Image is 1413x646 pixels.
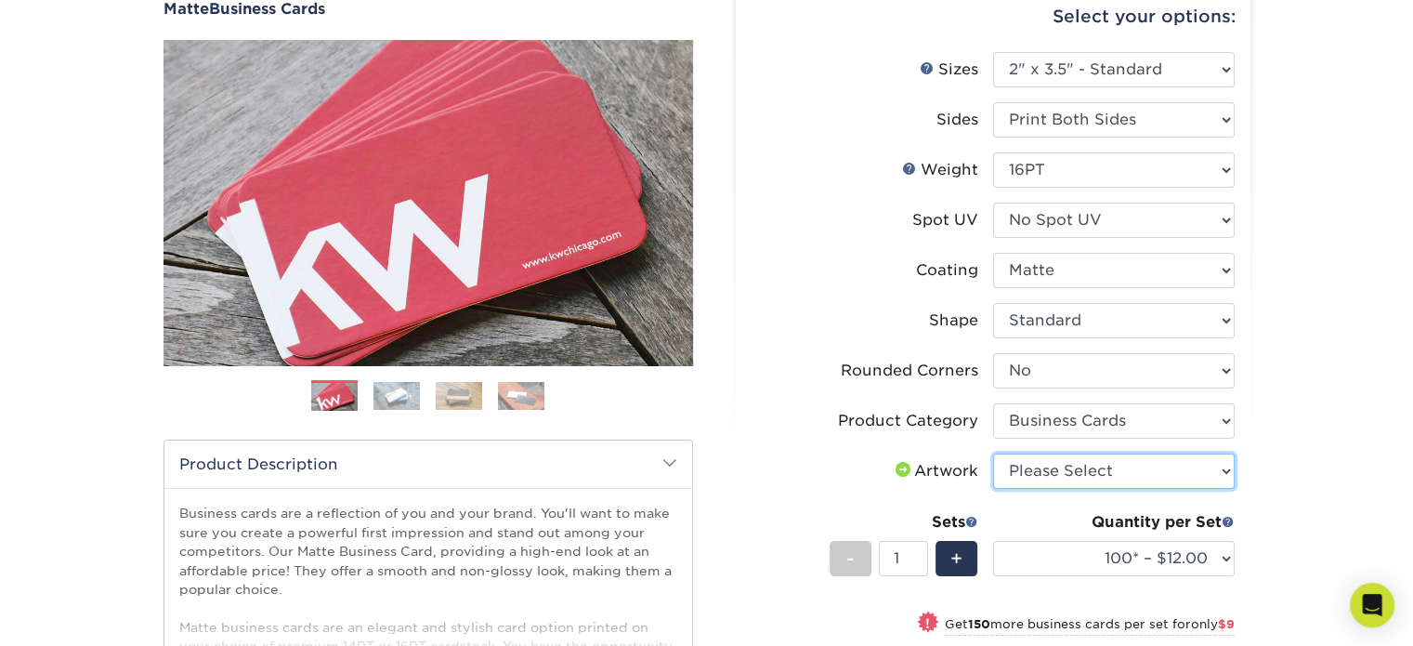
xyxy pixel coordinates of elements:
span: + [950,545,962,573]
div: Artwork [892,460,978,482]
small: Get more business cards per set for [945,617,1235,636]
div: Sets [830,511,978,534]
span: - [846,545,855,573]
div: Product Category [838,410,978,432]
div: Quantity per Set [993,511,1235,534]
div: Sides [936,109,978,131]
div: Rounded Corners [841,360,978,382]
span: only [1191,617,1235,631]
iframe: Google Customer Reviews [5,589,158,639]
img: Business Cards 04 [498,382,544,410]
h2: Product Description [164,441,692,488]
div: Open Intercom Messenger [1350,583,1394,627]
div: Sizes [920,59,978,81]
span: ! [925,613,930,633]
img: Business Cards 02 [373,382,420,410]
strong: 150 [968,617,990,631]
img: Business Cards 01 [311,374,358,420]
div: Coating [916,259,978,282]
div: Spot UV [912,209,978,231]
div: Shape [929,310,978,332]
img: Business Cards 03 [436,382,482,410]
span: $9 [1218,617,1235,631]
div: Weight [902,159,978,181]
